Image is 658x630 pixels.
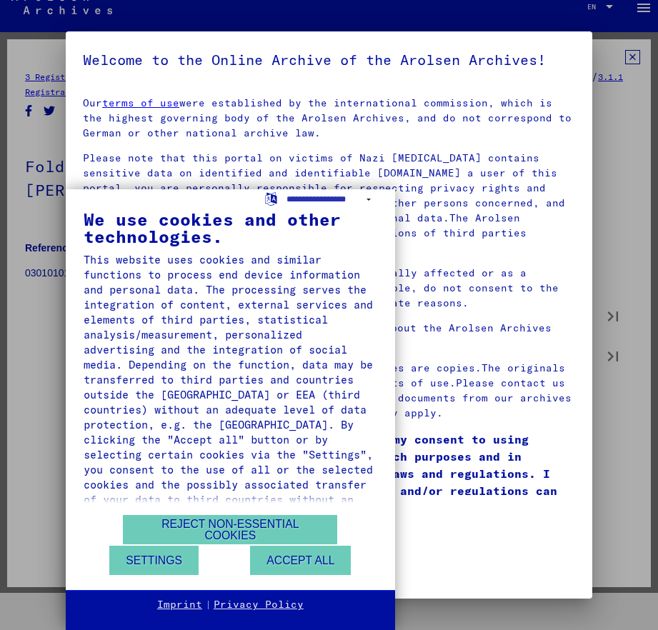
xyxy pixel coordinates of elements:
[214,598,304,612] a: Privacy Policy
[123,515,337,544] button: Reject non-essential cookies
[157,598,202,612] a: Imprint
[109,546,199,575] button: Settings
[84,211,377,245] div: We use cookies and other technologies.
[250,546,351,575] button: Accept all
[84,252,377,522] div: This website uses cookies and similar functions to process end device information and personal da...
